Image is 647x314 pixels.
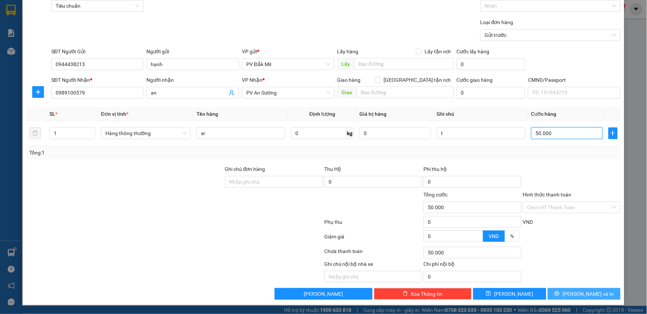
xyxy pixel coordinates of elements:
[56,51,68,61] span: Nơi nhận:
[494,290,533,298] span: [PERSON_NAME]
[434,107,528,121] th: Ghi chú
[29,127,41,139] button: delete
[246,87,330,98] span: PV An Sương
[489,233,499,239] span: VND
[457,77,493,83] label: Cước giao hàng
[337,58,354,70] span: Lấy
[51,47,144,55] div: SĐT Người Gửi
[437,127,526,139] input: Ghi Chú
[337,87,357,98] span: Giao
[423,192,448,198] span: Tổng cước
[324,260,422,271] div: Ghi chú nội bộ nhà xe
[197,127,285,139] input: VD: Bàn, Ghế
[337,77,361,83] span: Giao hàng
[309,111,335,117] span: Định lượng
[609,127,618,139] button: plus
[323,218,423,231] div: Phụ thu
[229,90,235,96] span: user-add
[246,59,330,70] span: PV Đắk Mil
[485,30,616,41] span: Gửi trước
[323,247,423,260] div: Chưa thanh toán
[423,260,521,271] div: Chi phí nội bộ
[473,288,546,300] button: save[PERSON_NAME]
[72,27,103,33] span: DM09250444
[25,51,43,55] span: PV Đắk Mil
[523,219,533,225] span: VND
[411,290,443,298] span: Xóa Thông tin
[25,44,85,49] strong: BIÊN NHẬN GỬI HÀNG HOÁ
[225,176,323,188] input: Ghi chú đơn hàng
[323,233,423,245] div: Giảm giá
[51,76,144,84] div: SĐT Người Nhận
[146,47,239,55] div: Người gửi
[337,49,359,54] span: Lấy hàng
[531,111,557,117] span: Cước hàng
[354,58,454,70] input: Dọc đường
[29,149,250,157] div: Tổng: 1
[457,49,490,54] label: Cước lấy hàng
[423,165,521,176] div: Phí thu hộ
[554,291,560,297] span: printer
[242,77,262,83] span: VP Nhận
[197,111,218,117] span: Tên hàng
[324,271,422,283] input: Nhập ghi chú
[374,288,472,300] button: deleteXóa Thông tin
[523,192,572,198] label: Hình thức thanh toán
[347,127,354,139] span: kg
[304,290,343,298] span: [PERSON_NAME]
[360,127,431,139] input: 0
[422,47,454,55] span: Lấy tận nơi
[548,288,621,300] button: printer[PERSON_NAME] và In
[609,130,617,136] span: plus
[381,76,454,84] span: [GEOGRAPHIC_DATA] tận nơi
[105,128,186,139] span: Hàng thông thường
[19,12,59,39] strong: CÔNG TY TNHH [GEOGRAPHIC_DATA] 214 QL13 - P.26 - Q.BÌNH THẠNH - TP HCM 1900888606
[7,51,15,61] span: Nơi gửi:
[225,166,265,172] label: Ghi chú đơn hàng
[33,89,44,95] span: plus
[70,33,103,38] span: 08:27:21 [DATE]
[101,111,128,117] span: Đơn vị tính
[511,233,514,239] span: %
[274,288,372,300] button: [PERSON_NAME]
[357,87,454,98] input: Dọc đường
[457,58,526,70] input: Cước lấy hàng
[360,111,387,117] span: Giá trị hàng
[7,16,17,35] img: logo
[403,291,408,297] span: delete
[324,166,341,172] span: Thu Hộ
[457,87,526,99] input: Cước giao hàng
[146,76,239,84] div: Người nhận
[32,86,44,98] button: plus
[562,290,614,298] span: [PERSON_NAME] và In
[480,19,513,25] label: Loại đơn hàng
[486,291,491,297] span: save
[49,111,55,117] span: SL
[56,0,139,11] span: Tiêu chuẩn
[242,47,334,55] div: VP gửi
[528,76,621,84] div: CMND/Passport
